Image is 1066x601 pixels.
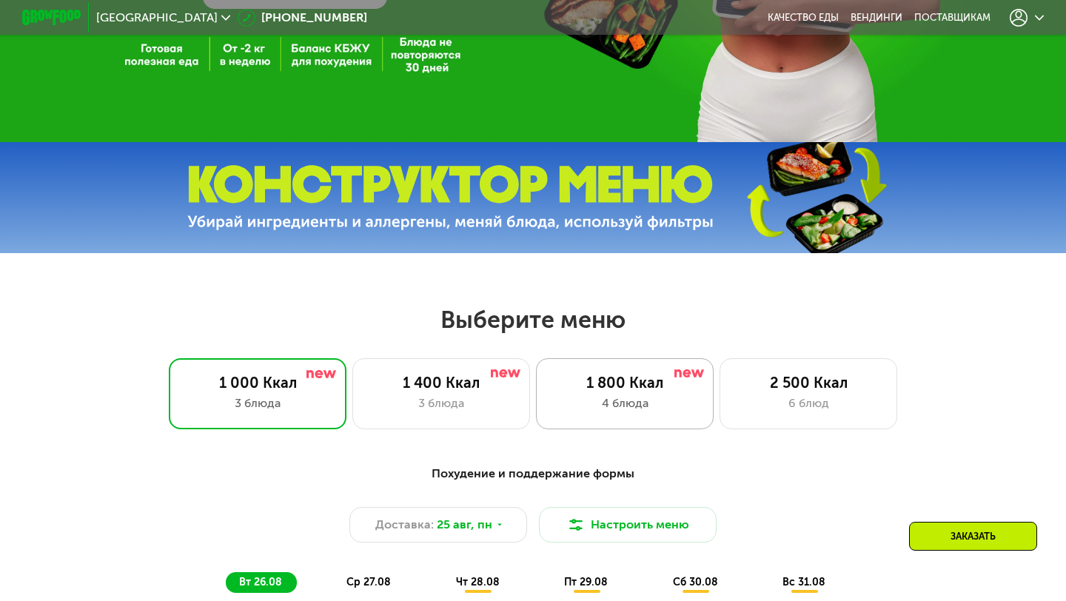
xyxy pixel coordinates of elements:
div: Заказать [909,522,1037,551]
span: вс 31.08 [782,576,825,588]
div: 1 000 Ккал [184,374,331,392]
div: 4 блюда [552,394,698,412]
div: 1 400 Ккал [368,374,514,392]
div: 3 блюда [184,394,331,412]
div: Похудение и поддержание формы [95,465,971,483]
span: [GEOGRAPHIC_DATA] [96,12,218,24]
span: Доставка: [375,516,434,534]
div: 6 блюд [735,394,882,412]
span: пт 29.08 [564,576,608,588]
a: Качество еды [768,12,839,24]
h2: Выберите меню [47,305,1019,335]
div: 3 блюда [368,394,514,412]
span: 25 авг, пн [437,516,492,534]
span: чт 28.08 [456,576,500,588]
span: вт 26.08 [239,576,282,588]
div: 1 800 Ккал [552,374,698,392]
a: [PHONE_NUMBER] [238,9,367,27]
div: 2 500 Ккал [735,374,882,392]
a: Вендинги [851,12,902,24]
button: Настроить меню [539,507,717,543]
div: поставщикам [914,12,990,24]
span: сб 30.08 [673,576,718,588]
span: ср 27.08 [346,576,391,588]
